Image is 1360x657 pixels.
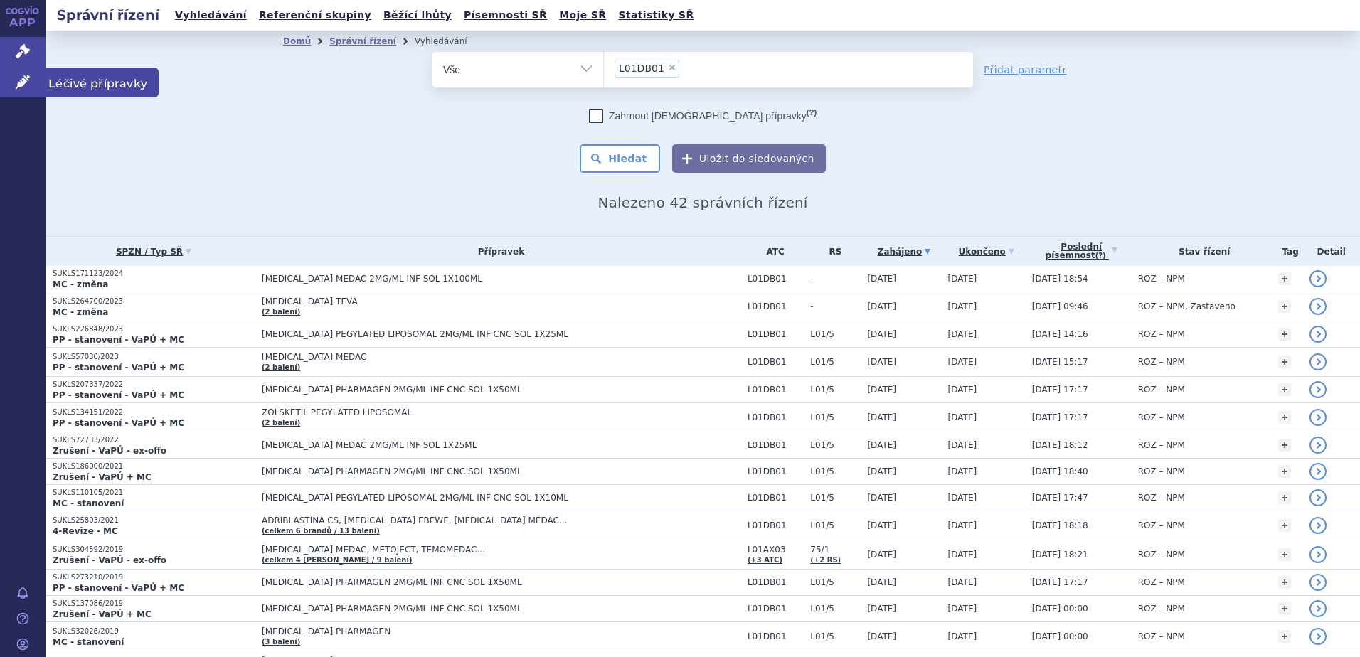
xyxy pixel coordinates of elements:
[810,329,860,339] span: L01/5
[810,440,860,450] span: L01/5
[53,599,255,609] p: SUKLS137086/2019
[748,329,803,339] span: L01DB01
[748,274,803,284] span: L01DB01
[748,545,803,555] span: L01AX03
[948,550,977,560] span: [DATE]
[948,274,977,284] span: [DATE]
[53,435,255,445] p: SUKLS72733/2022
[807,108,817,117] abbr: (?)
[748,604,803,614] span: L01DB01
[1032,493,1088,503] span: [DATE] 17:47
[262,604,617,614] span: [MEDICAL_DATA] PHARMAGEN 2MG/ML INF CNC SOL 1X50ML
[1309,270,1327,287] a: detail
[748,493,803,503] span: L01DB01
[1138,357,1185,367] span: ROZ – NPM
[684,59,691,77] input: L01DB01
[53,572,255,582] p: SUKLS273210/2019
[171,6,251,25] a: Vyhledávání
[1309,298,1327,315] a: detail
[1138,577,1185,587] span: ROZ – NPM
[1309,600,1327,617] a: detail
[1278,630,1291,643] a: +
[810,556,841,564] a: (+2 RS)
[53,390,184,400] strong: PP - stanovení - VaPÚ + MC
[867,604,896,614] span: [DATE]
[948,357,977,367] span: [DATE]
[53,516,255,525] p: SUKLS25803/2021
[1309,489,1327,506] a: detail
[262,274,617,284] span: [MEDICAL_DATA] MEDAC 2MG/ML INF SOL 1X100ML
[53,555,166,565] strong: Zrušení - VaPÚ - ex-offo
[262,407,617,417] span: ZOLSKETIL PEGYLATED LIPOSOMAL
[867,385,896,395] span: [DATE]
[1309,628,1327,645] a: detail
[329,36,396,46] a: Správní řízení
[948,631,977,641] span: [DATE]
[867,631,896,641] span: [DATE]
[262,385,617,395] span: [MEDICAL_DATA] PHARMAGEN 2MG/ML INF CNC SOL 1X50ML
[1309,353,1327,370] a: detail
[262,577,617,587] span: [MEDICAL_DATA] PHARMAGEN 2MG/ML INF CNC SOL 1X50ML
[867,329,896,339] span: [DATE]
[1271,237,1303,266] th: Tag
[1032,466,1088,476] span: [DATE] 18:40
[948,301,977,311] span: [DATE]
[810,545,860,555] span: 75/1
[1278,272,1291,285] a: +
[1278,356,1291,368] a: +
[1309,574,1327,591] a: detail
[1032,274,1088,284] span: [DATE] 18:54
[867,493,896,503] span: [DATE]
[810,357,860,367] span: L01/5
[748,385,803,395] span: L01DB01
[867,412,896,422] span: [DATE]
[1278,519,1291,532] a: +
[53,498,124,508] strong: MC - stanovení
[1278,548,1291,561] a: +
[867,440,896,450] span: [DATE]
[748,577,803,587] span: L01DB01
[53,418,184,428] strong: PP - stanovení - VaPÚ + MC
[53,488,255,498] p: SUKLS110105/2021
[1278,411,1291,424] a: +
[810,385,860,395] span: L01/5
[748,556,782,564] a: (+3 ATC)
[619,63,664,73] span: L01DB01
[1032,357,1088,367] span: [DATE] 15:17
[668,63,676,72] span: ×
[53,269,255,279] p: SUKLS171123/2024
[53,609,152,619] strong: Zrušení - VaPÚ + MC
[262,545,617,555] span: [MEDICAL_DATA] MEDAC, METOJECT, TEMOMEDAC…
[1278,328,1291,341] a: +
[867,520,896,530] span: [DATE]
[1032,412,1088,422] span: [DATE] 17:17
[415,31,486,52] li: Vyhledávání
[1138,412,1185,422] span: ROZ – NPM
[1032,237,1131,266] a: Poslednípísemnost(?)
[1309,517,1327,534] a: detail
[255,237,740,266] th: Přípravek
[1278,439,1291,452] a: +
[459,6,551,25] a: Písemnosti SŘ
[948,440,977,450] span: [DATE]
[672,144,826,173] button: Uložit do sledovaných
[53,363,184,373] strong: PP - stanovení - VaPÚ + MC
[53,279,108,289] strong: MC - změna
[803,237,860,266] th: RS
[555,6,610,25] a: Moje SŘ
[1309,326,1327,343] a: detail
[867,577,896,587] span: [DATE]
[53,324,255,334] p: SUKLS226848/2023
[53,407,255,417] p: SUKLS134151/2022
[1278,602,1291,615] a: +
[1138,604,1185,614] span: ROZ – NPM
[1309,463,1327,480] a: detail
[53,461,255,471] p: SUKLS186000/2021
[1309,546,1327,563] a: detail
[748,631,803,641] span: L01DB01
[984,63,1067,77] a: Přidat parametr
[262,308,300,316] a: (2 balení)
[810,274,860,284] span: -
[1278,300,1291,313] a: +
[867,357,896,367] span: [DATE]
